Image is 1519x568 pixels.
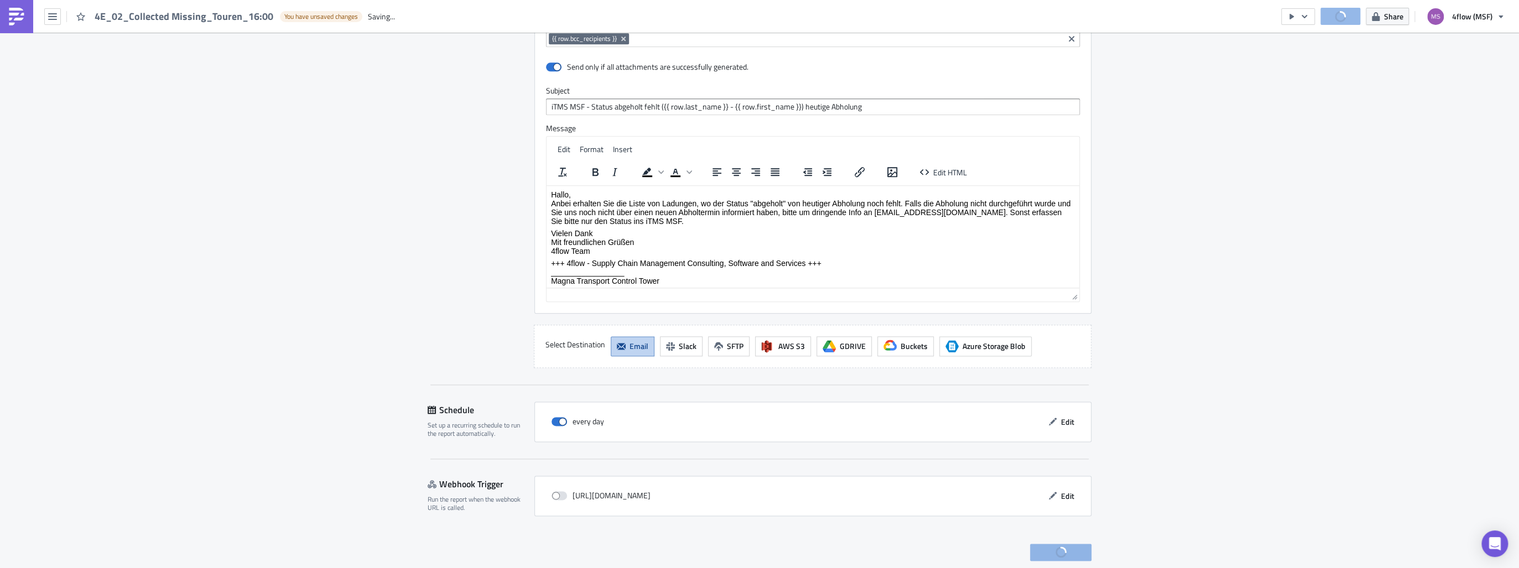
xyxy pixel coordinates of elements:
button: Insert/edit link [850,164,869,180]
span: GDRIVE [840,340,866,352]
button: Buckets [877,336,934,356]
button: Insert/edit image [883,164,902,180]
div: Webhook Trigger [428,476,534,492]
button: Bold [586,164,605,180]
span: Edit HTML [933,166,967,178]
button: AWS S3 [755,336,811,356]
span: SFTP [727,340,743,352]
span: Share [1384,11,1403,22]
button: Clear selected items [1065,32,1078,45]
button: Email [611,336,654,356]
button: Edit [1043,413,1080,430]
button: Italic [605,164,624,180]
label: Select Destination [545,336,605,353]
div: Set up a recurring schedule to run the report automatically. [428,421,527,438]
div: Run the report when the webhook URL is called. [428,495,527,512]
button: 4flow (MSF) [1421,4,1511,29]
button: Azure Storage BlobAzure Storage Blob [939,336,1032,356]
span: Edit [1061,416,1074,428]
span: Insert [613,143,632,155]
span: Edit [558,143,570,155]
button: Clear formatting [553,164,572,180]
span: 4flow (MSF) [1452,11,1492,22]
label: Message [546,123,1080,133]
div: Send only if all attachments are successfully generated. [567,62,748,72]
button: Align right [746,164,765,180]
div: Schedule [428,402,534,418]
div: Open Intercom Messenger [1481,530,1508,557]
div: Background color [638,164,665,180]
img: PushMetrics [8,8,25,25]
p: Hallo, Anbei erhalten Sie die Liste von Ladungen, wo der Status "abgeholt" von heutiger Abholung ... [4,4,528,40]
button: Edit HTML [915,164,971,180]
button: Decrease indent [798,164,817,180]
button: Justify [766,164,784,180]
div: Text color [666,164,694,180]
button: Slack [660,336,703,356]
img: Avatar [1426,7,1445,26]
span: Buckets [901,340,928,352]
button: GDRIVE [816,336,872,356]
span: Format [580,143,604,155]
button: Align center [727,164,746,180]
div: every day [552,413,604,430]
span: Azure Storage Blob [963,340,1026,352]
span: 4E_02_Collected Missing_Touren_16:00 [95,10,274,23]
span: You have unsaved changes [284,12,358,21]
button: Align left [708,164,726,180]
iframe: Rich Text Area [547,186,1079,288]
span: Slack [679,340,696,352]
div: Resize [1068,288,1079,301]
p: Vielen Dank Mit freundlichen Grüßen 4flow Team [4,43,528,70]
button: SFTP [708,336,750,356]
button: Edit [1043,487,1080,504]
button: Increase indent [818,164,836,180]
span: Edit [1061,490,1074,502]
span: {{ row.bcc_recipients }} [552,34,617,43]
button: Remove Tag [619,33,629,44]
span: Email [630,340,648,352]
span: Saving... [368,12,395,22]
button: Share [1366,8,1409,25]
span: Azure Storage Blob [945,340,959,353]
p: +++ 4flow - Supply Chain Management Consulting, Software and Services +++ _________________ Magna... [4,73,528,100]
div: [URL][DOMAIN_NAME] [552,487,651,504]
label: Subject [546,86,1080,96]
body: Rich Text Area. Press ALT-0 for help. [4,4,528,159]
span: AWS S3 [778,340,805,352]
